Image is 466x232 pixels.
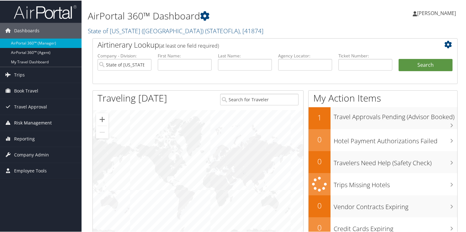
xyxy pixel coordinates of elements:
[309,107,457,129] a: 1Travel Approvals Pending (Advisor Booked)
[98,52,151,58] label: Company - Division:
[309,91,457,104] h1: My Action Items
[309,129,457,150] a: 0Hotel Payment Authorizations Failed
[14,22,40,38] span: Dashboards
[413,3,462,22] a: [PERSON_NAME]
[14,130,35,146] span: Reporting
[96,113,109,125] button: Zoom in
[98,91,167,104] h1: Traveling [DATE]
[334,133,457,145] h3: Hotel Payment Authorizations Failed
[14,114,52,130] span: Risk Management
[338,52,392,58] label: Ticket Number:
[240,26,263,34] span: , [ 41874 ]
[220,93,298,105] input: Search for Traveler
[334,199,457,211] h3: Vendor Contracts Expiring
[88,26,263,34] a: State of [US_STATE] ([GEOGRAPHIC_DATA])
[309,172,457,195] a: Trips Missing Hotels
[334,155,457,167] h3: Travelers Need Help (Safety Check)
[334,177,457,189] h3: Trips Missing Hotels
[98,39,422,50] h2: Airtinerary Lookup
[14,4,77,19] img: airportal-logo.png
[14,162,47,178] span: Employee Tools
[309,156,331,166] h2: 0
[278,52,332,58] label: Agency Locator:
[14,98,47,114] span: Travel Approval
[309,112,331,122] h2: 1
[309,150,457,172] a: 0Travelers Need Help (Safety Check)
[309,200,331,210] h2: 0
[88,9,337,22] h1: AirPortal 360™ Dashboard
[159,42,219,49] span: (at least one field required)
[218,52,272,58] label: Last Name:
[158,52,212,58] label: First Name:
[14,82,38,98] span: Book Travel
[399,58,453,71] button: Search
[205,26,240,34] span: ( STATEOFLA )
[417,9,456,16] span: [PERSON_NAME]
[309,195,457,217] a: 0Vendor Contracts Expiring
[334,109,457,121] h3: Travel Approvals Pending (Advisor Booked)
[96,125,109,138] button: Zoom out
[14,66,25,82] span: Trips
[14,146,49,162] span: Company Admin
[309,134,331,144] h2: 0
